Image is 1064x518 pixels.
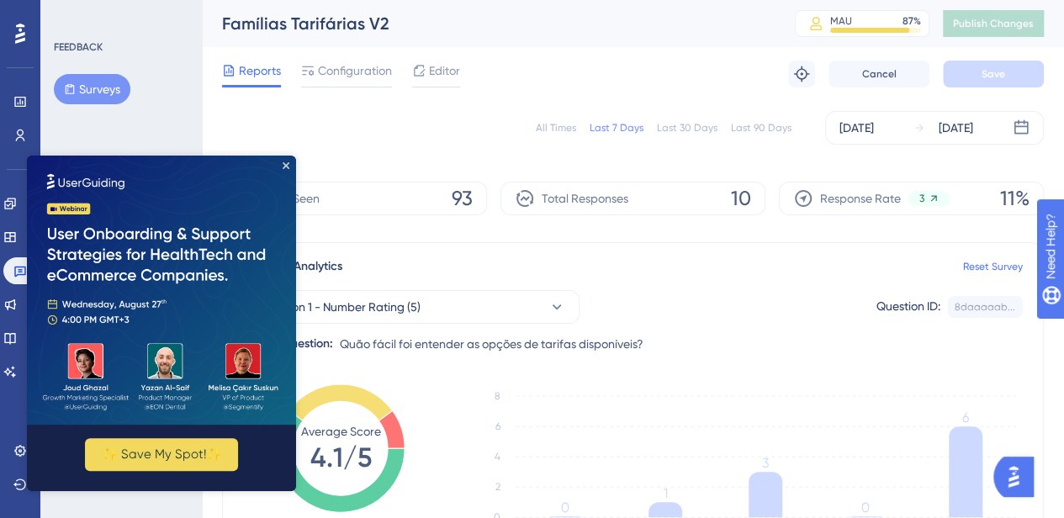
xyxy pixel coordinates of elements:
div: Last 90 Days [731,121,791,135]
tspan: 6 [962,410,969,425]
tspan: 6 [495,420,500,432]
div: 8daaaaab... [955,300,1015,314]
div: Close Preview [256,7,262,13]
span: Quão fácil foi entender as opções de tarifas disponíveis? [340,334,643,354]
span: 3 [919,192,924,205]
div: Question ID: [876,296,940,318]
button: Question 1 - Number Rating (5) [243,290,580,324]
span: Editor [429,61,460,81]
tspan: 3 [762,455,769,471]
span: Total Responses [542,188,628,209]
button: Save [943,61,1044,87]
div: MAU [830,14,852,28]
span: Cancel [862,67,897,81]
div: [DATE] [939,118,973,138]
div: Last 30 Days [657,121,717,135]
tspan: 2 [495,481,500,493]
span: Reports [239,61,281,81]
span: 11% [1000,185,1030,212]
tspan: 4.1/5 [310,441,372,473]
button: Surveys [54,74,130,104]
span: 93 [452,185,473,212]
tspan: 8 [495,390,500,402]
tspan: 0 [861,499,870,515]
tspan: 1 [664,485,668,501]
div: All Times [536,121,576,135]
span: Configuration [318,61,392,81]
div: Last 7 Days [590,121,643,135]
a: Reset Survey [963,260,1023,273]
span: Save [982,67,1005,81]
tspan: 4 [495,451,500,462]
span: 10 [731,185,751,212]
tspan: Average Score [301,425,381,438]
tspan: 0 [561,499,569,515]
span: Response Rate [820,188,901,209]
button: Publish Changes [943,10,1044,37]
span: Question 1 - Number Rating (5) [257,297,421,317]
span: Need Help? [40,4,105,24]
span: Publish Changes [953,17,1034,30]
button: Cancel [828,61,929,87]
div: 87 % [903,14,921,28]
div: [DATE] [839,118,874,138]
div: FEEDBACK [54,40,103,54]
div: Famílias Tarifárias V2 [222,12,753,35]
iframe: UserGuiding AI Assistant Launcher [993,452,1044,502]
button: ✨ Save My Spot!✨ [58,283,211,315]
